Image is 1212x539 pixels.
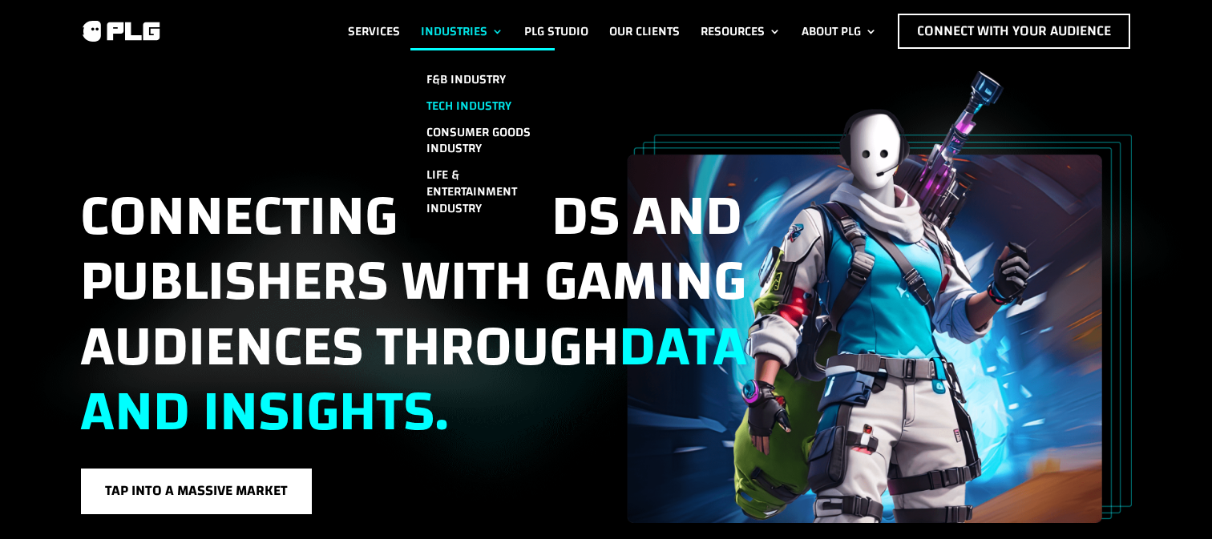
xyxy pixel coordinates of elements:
a: Resources [701,14,781,49]
a: Connect with Your Audience [898,14,1130,49]
a: Tech Industry [410,93,555,119]
iframe: Chat Widget [1132,462,1212,539]
a: Services [348,14,400,49]
a: Consumer Goods Industry [410,119,555,163]
a: Tap into a massive market [80,468,313,515]
a: About PLG [802,14,877,49]
a: Life & Entertainment Industry [410,162,555,221]
a: Our Clients [609,14,680,49]
a: Industries [421,14,503,49]
span: data and insights. [80,294,747,465]
a: F&B Industry [410,66,555,93]
a: PLG Studio [524,14,588,49]
span: Connecting brands and publishers with gaming audiences through [80,163,747,465]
